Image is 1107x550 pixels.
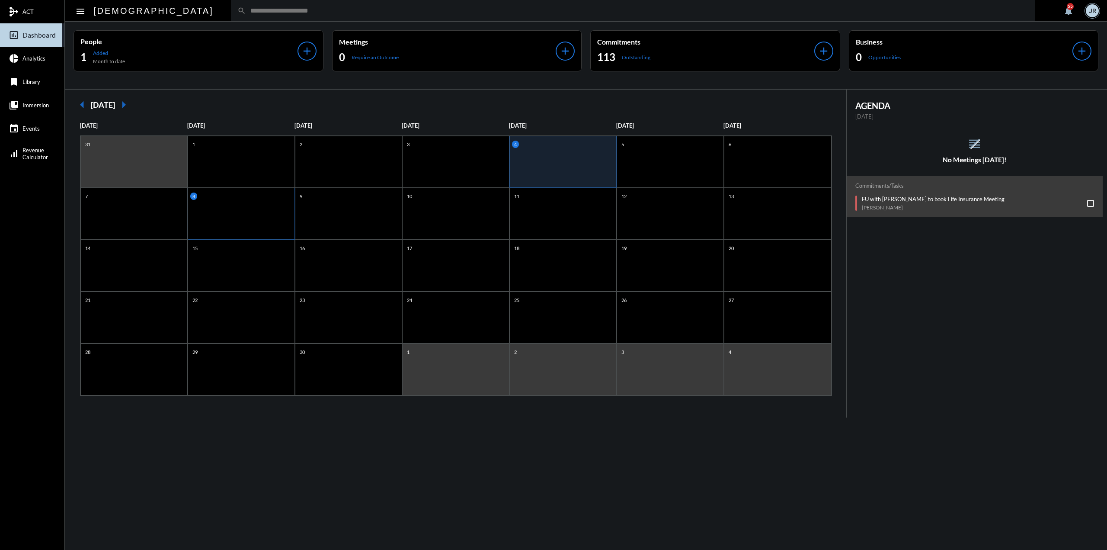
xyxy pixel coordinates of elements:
[405,348,412,356] p: 1
[75,6,86,16] mat-icon: Side nav toggle icon
[9,30,19,40] mat-icon: insert_chart_outlined
[22,31,56,39] span: Dashboard
[509,122,616,129] p: [DATE]
[512,141,519,148] p: 4
[22,125,40,132] span: Events
[9,100,19,110] mat-icon: collections_bookmark
[9,53,19,64] mat-icon: pie_chart
[80,37,298,45] p: People
[619,244,629,252] p: 19
[301,45,313,57] mat-icon: add
[9,123,19,134] mat-icon: event
[190,296,200,304] p: 22
[402,122,509,129] p: [DATE]
[726,193,736,200] p: 13
[72,2,89,19] button: Toggle sidenav
[190,141,197,148] p: 1
[855,113,1094,120] p: [DATE]
[298,193,304,200] p: 9
[597,50,615,64] h2: 113
[512,193,522,200] p: 11
[22,78,40,85] span: Library
[115,96,132,113] mat-icon: arrow_right
[1067,3,1074,10] div: 55
[862,196,1005,203] p: FU with [PERSON_NAME] to book Life Insurance Meeting
[294,122,402,129] p: [DATE]
[512,296,522,304] p: 25
[74,96,91,113] mat-icon: arrow_left
[967,137,982,151] mat-icon: reorder
[847,156,1103,164] h5: No Meetings [DATE]!
[726,348,733,356] p: 4
[512,244,522,252] p: 18
[83,348,93,356] p: 28
[80,50,86,64] h2: 1
[856,50,862,64] h2: 0
[190,348,200,356] p: 29
[512,348,519,356] p: 2
[855,100,1094,111] h2: AGENDA
[93,50,125,56] p: Added
[298,141,304,148] p: 2
[619,348,626,356] p: 3
[619,193,629,200] p: 12
[83,193,90,200] p: 7
[298,296,307,304] p: 23
[22,55,45,62] span: Analytics
[818,45,830,57] mat-icon: add
[83,244,93,252] p: 14
[405,296,414,304] p: 24
[9,6,19,17] mat-icon: mediation
[856,38,1073,46] p: Business
[237,6,246,15] mat-icon: search
[726,141,733,148] p: 6
[559,45,571,57] mat-icon: add
[1063,6,1074,16] mat-icon: notifications
[405,193,414,200] p: 10
[22,147,48,161] span: Revenue Calculator
[619,296,629,304] p: 26
[405,141,412,148] p: 3
[723,122,831,129] p: [DATE]
[9,148,19,159] mat-icon: signal_cellular_alt
[22,102,49,109] span: Immersion
[862,204,1005,211] p: [PERSON_NAME]
[339,50,345,64] h2: 0
[83,141,93,148] p: 31
[83,296,93,304] p: 21
[190,244,200,252] p: 15
[9,77,19,87] mat-icon: bookmark
[726,296,736,304] p: 27
[80,122,187,129] p: [DATE]
[726,244,736,252] p: 20
[1076,45,1088,57] mat-icon: add
[91,100,115,109] h2: [DATE]
[597,38,814,46] p: Commitments
[619,141,626,148] p: 5
[868,54,901,61] p: Opportunities
[298,244,307,252] p: 16
[298,348,307,356] p: 30
[187,122,294,129] p: [DATE]
[352,54,399,61] p: Require an Outcome
[1086,4,1099,17] div: JR
[190,193,197,200] p: 8
[616,122,723,129] p: [DATE]
[339,38,556,46] p: Meetings
[93,4,214,18] h2: [DEMOGRAPHIC_DATA]
[22,8,34,15] span: ACT
[93,58,125,64] p: Month to date
[855,183,1094,189] h2: Commitments/Tasks
[622,54,650,61] p: Outstanding
[405,244,414,252] p: 17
